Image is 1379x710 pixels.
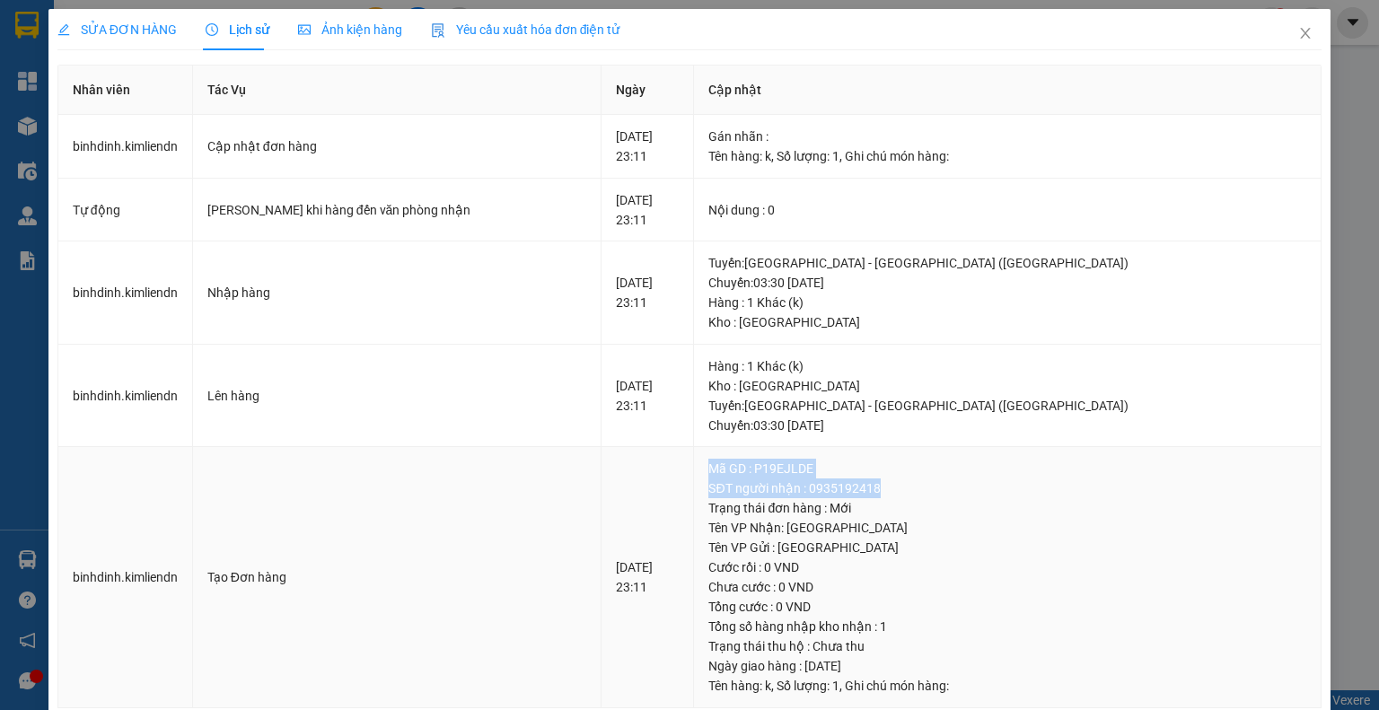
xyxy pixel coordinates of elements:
[708,577,1306,597] div: Chưa cước : 0 VND
[708,396,1306,435] div: Tuyến : [GEOGRAPHIC_DATA] - [GEOGRAPHIC_DATA] ([GEOGRAPHIC_DATA]) Chuyến: 03:30 [DATE]
[708,617,1306,636] div: Tổng số hàng nhập kho nhận : 1
[207,283,586,302] div: Nhập hàng
[207,386,586,406] div: Lên hàng
[708,146,1306,166] div: Tên hàng: , Số lượng: , Ghi chú món hàng:
[57,23,70,36] span: edit
[58,115,193,179] td: binhdinh.kimliendn
[616,557,679,597] div: [DATE] 23:11
[298,22,402,37] span: Ảnh kiện hàng
[708,127,1306,146] div: Gán nhãn :
[193,66,602,115] th: Tác Vụ
[58,241,193,345] td: binhdinh.kimliendn
[708,498,1306,518] div: Trạng thái đơn hàng : Mới
[694,66,1322,115] th: Cập nhật
[207,567,586,587] div: Tạo Đơn hàng
[431,23,445,38] img: icon
[206,22,269,37] span: Lịch sử
[708,293,1306,312] div: Hàng : 1 Khác (k)
[58,179,193,242] td: Tự động
[616,127,679,166] div: [DATE] 23:11
[298,23,311,36] span: picture
[207,136,586,156] div: Cập nhật đơn hàng
[708,538,1306,557] div: Tên VP Gửi : [GEOGRAPHIC_DATA]
[431,22,620,37] span: Yêu cầu xuất hóa đơn điện tử
[616,273,679,312] div: [DATE] 23:11
[708,253,1306,293] div: Tuyến : [GEOGRAPHIC_DATA] - [GEOGRAPHIC_DATA] ([GEOGRAPHIC_DATA]) Chuyến: 03:30 [DATE]
[58,66,193,115] th: Nhân viên
[616,190,679,230] div: [DATE] 23:11
[602,66,694,115] th: Ngày
[1298,26,1313,40] span: close
[708,312,1306,332] div: Kho : [GEOGRAPHIC_DATA]
[207,200,586,220] div: [PERSON_NAME] khi hàng đến văn phòng nhận
[765,149,771,163] span: k
[708,656,1306,676] div: Ngày giao hàng : [DATE]
[206,23,218,36] span: clock-circle
[708,200,1306,220] div: Nội dung : 0
[708,597,1306,617] div: Tổng cước : 0 VND
[616,376,679,416] div: [DATE] 23:11
[708,636,1306,656] div: Trạng thái thu hộ : Chưa thu
[708,356,1306,376] div: Hàng : 1 Khác (k)
[708,557,1306,577] div: Cước rồi : 0 VND
[708,518,1306,538] div: Tên VP Nhận: [GEOGRAPHIC_DATA]
[57,22,177,37] span: SỬA ĐƠN HÀNG
[708,478,1306,498] div: SĐT người nhận : 0935192418
[708,459,1306,478] div: Mã GD : P19EJLDE
[58,447,193,708] td: binhdinh.kimliendn
[832,679,839,693] span: 1
[1280,9,1331,59] button: Close
[765,679,771,693] span: k
[58,345,193,448] td: binhdinh.kimliendn
[832,149,839,163] span: 1
[708,676,1306,696] div: Tên hàng: , Số lượng: , Ghi chú món hàng:
[708,376,1306,396] div: Kho : [GEOGRAPHIC_DATA]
